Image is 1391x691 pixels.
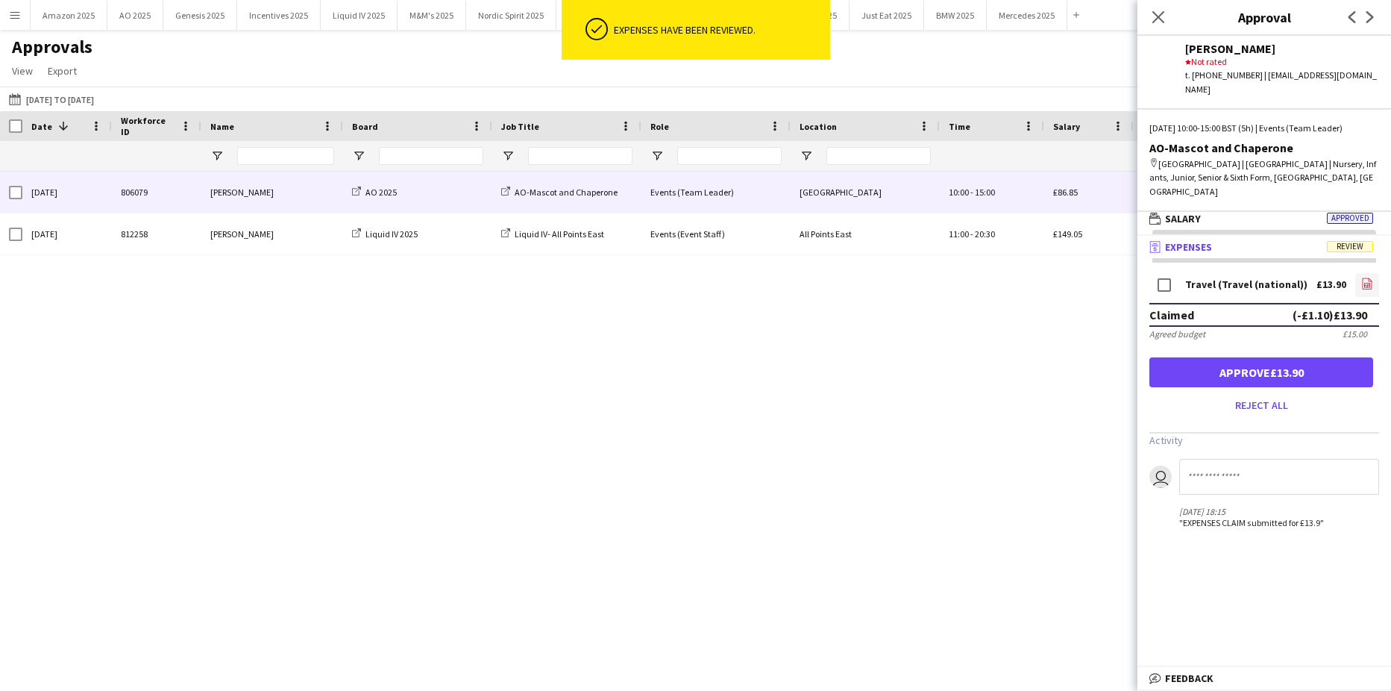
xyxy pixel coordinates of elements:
[321,1,398,30] button: Liquid IV 2025
[1165,240,1212,254] span: Expenses
[42,61,83,81] a: Export
[791,172,940,213] div: [GEOGRAPHIC_DATA]
[6,90,97,108] button: [DATE] to [DATE]
[650,149,664,163] button: Open Filter Menu
[975,228,995,240] span: 20:30
[987,1,1067,30] button: Mercedes 2025
[970,228,973,240] span: -
[949,228,969,240] span: 11:00
[365,228,418,240] span: Liquid IV 2025
[210,149,224,163] button: Open Filter Menu
[924,1,987,30] button: BMW 2025
[641,172,791,213] div: Events (Team Leader)
[515,228,604,240] span: Liquid IV- All Points East
[1053,121,1080,132] span: Salary
[48,64,77,78] span: Export
[650,121,669,132] span: Role
[614,23,824,37] div: Expenses have been reviewed.
[22,172,112,213] div: [DATE]
[1149,122,1379,135] div: [DATE] 10:00-15:00 BST (5h) | Events (Team Leader)
[112,213,201,254] div: 812258
[1293,307,1367,322] div: (-£1.10) £13.90
[398,1,466,30] button: M&M's 2025
[501,121,539,132] span: Job Title
[163,1,237,30] button: Genesis 2025
[237,1,321,30] button: Incentives 2025
[1165,212,1201,225] span: Salary
[791,213,940,254] div: All Points East
[515,187,618,198] span: AO-Mascot and Chaperone
[1185,55,1379,69] div: Not rated
[1149,328,1205,340] div: Agreed budget
[1137,207,1391,230] mat-expansion-panel-header: SalaryApproved
[1185,69,1379,96] div: t. [PHONE_NUMBER] | [EMAIL_ADDRESS][DOMAIN_NAME]
[677,147,782,165] input: Role Filter Input
[1179,506,1324,517] div: [DATE] 18:15
[1149,307,1194,322] div: Claimed
[1149,357,1373,387] button: Approve£13.90
[107,1,163,30] button: AO 2025
[352,228,418,240] a: Liquid IV 2025
[1327,241,1373,252] span: Review
[12,64,33,78] span: View
[237,147,334,165] input: Name Filter Input
[1137,7,1391,27] h3: Approval
[1137,236,1391,258] mat-expansion-panel-header: ExpensesReview
[975,187,995,198] span: 15:00
[1327,213,1373,224] span: Approved
[22,213,112,254] div: [DATE]
[1149,141,1379,154] div: AO-Mascot and Chaperone
[501,149,515,163] button: Open Filter Menu
[556,1,636,30] button: Old Spice 2025
[352,149,365,163] button: Open Filter Menu
[1149,506,1172,528] app-user-avatar: Jessica Robinson
[1149,393,1373,417] button: Reject all
[6,61,39,81] a: View
[641,213,791,254] div: Events (Event Staff)
[1149,434,1379,447] h3: Activity
[201,172,343,213] div: [PERSON_NAME]
[112,172,201,213] div: 806079
[1053,228,1082,240] span: £149.05
[1185,42,1379,55] div: [PERSON_NAME]
[800,149,813,163] button: Open Filter Menu
[501,187,618,198] a: AO-Mascot and Chaperone
[1165,672,1213,685] span: Feedback
[379,147,483,165] input: Board Filter Input
[1343,328,1367,340] div: £15.00
[1179,517,1324,528] div: "EXPENSES CLAIM submitted for £13.9"
[1316,279,1346,290] div: £13.90
[1053,187,1078,198] span: £86.85
[501,228,604,240] a: Liquid IV- All Points East
[1185,279,1307,290] div: Travel (Travel (national))
[826,147,931,165] input: Location Filter Input
[365,187,397,198] span: AO 2025
[1149,157,1379,198] div: [GEOGRAPHIC_DATA] | [GEOGRAPHIC_DATA] | Nursery, Infants, Junior, Senior & Sixth Form, [GEOGRAPHI...
[210,121,234,132] span: Name
[31,1,107,30] button: Amazon 2025
[1137,258,1391,548] div: ExpensesReview
[121,115,175,137] span: Workforce ID
[800,121,837,132] span: Location
[949,187,969,198] span: 10:00
[1137,667,1391,690] mat-expansion-panel-header: Feedback
[201,213,343,254] div: [PERSON_NAME]
[31,121,52,132] span: Date
[528,147,632,165] input: Job Title Filter Input
[466,1,556,30] button: Nordic Spirit 2025
[352,121,378,132] span: Board
[949,121,970,132] span: Time
[970,187,973,198] span: -
[850,1,924,30] button: Just Eat 2025
[352,187,397,198] a: AO 2025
